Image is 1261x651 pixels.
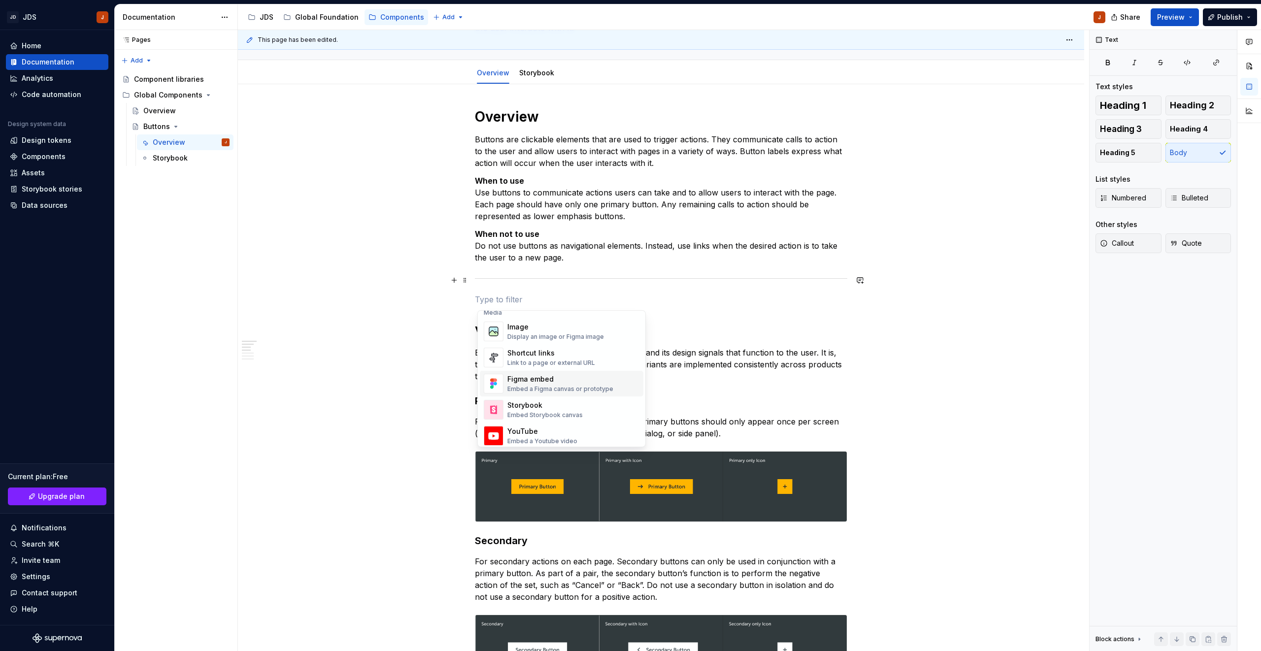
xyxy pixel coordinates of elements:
[478,311,645,447] div: Suggestions
[1100,124,1142,134] span: Heading 3
[475,534,847,548] h3: Secondary
[23,12,36,22] div: JDS
[1170,193,1208,203] span: Bulleted
[22,588,77,598] div: Contact support
[475,108,847,126] h1: Overview
[22,168,45,178] div: Assets
[507,374,613,384] div: Figma embed
[279,9,363,25] a: Global Foundation
[153,153,188,163] div: Storybook
[118,71,233,87] a: Component libraries
[1165,119,1231,139] button: Heading 4
[475,228,847,263] p: Do not use buttons as navigational elements. Instead, use links when the desired action is to tak...
[507,426,577,436] div: YouTube
[137,134,233,150] a: OverviewJ
[1095,220,1137,229] div: Other styles
[1106,8,1147,26] button: Share
[137,150,233,166] a: Storybook
[475,229,539,239] strong: When not to use
[6,132,108,148] a: Design tokens
[430,10,467,24] button: Add
[225,137,227,147] div: J
[480,309,643,317] div: Media
[134,74,204,84] div: Component libraries
[6,87,108,102] a: Code automation
[1098,13,1101,21] div: J
[1100,238,1134,248] span: Callout
[128,103,233,119] a: Overview
[1100,148,1135,158] span: Heading 5
[1165,96,1231,115] button: Heading 2
[22,604,37,614] div: Help
[258,36,338,44] span: This page has been edited.
[6,38,108,54] a: Home
[365,9,428,25] a: Components
[22,184,82,194] div: Storybook stories
[1095,635,1134,643] div: Block actions
[507,411,583,419] div: Embed Storybook canvas
[475,416,847,439] p: For the principal call to action on the page. Primary buttons should only appear once per screen ...
[2,6,112,28] button: JDJDSJ
[22,200,67,210] div: Data sources
[515,62,558,83] div: Storybook
[38,491,85,501] span: Upgrade plan
[1095,82,1133,92] div: Text styles
[22,90,81,99] div: Code automation
[22,539,59,549] div: Search ⌘K
[123,12,216,22] div: Documentation
[507,359,595,367] div: Link to a page or external URL
[1100,100,1146,110] span: Heading 1
[475,452,847,521] img: 4edcc276-35a8-4e8c-8c68-0753691cc5e3.png
[475,175,847,222] p: Use buttons to communicate actions users can take and to allow users to interact with the page. E...
[22,523,66,533] div: Notifications
[6,70,108,86] a: Analytics
[477,68,509,77] a: Overview
[22,57,74,67] div: Documentation
[1157,12,1185,22] span: Preview
[1095,119,1161,139] button: Heading 3
[118,54,155,67] button: Add
[507,333,604,341] div: Display an image or Figma image
[507,437,577,445] div: Embed a Youtube video
[1170,124,1208,134] span: Heading 4
[8,120,66,128] div: Design system data
[33,633,82,643] a: Supernova Logo
[380,12,424,22] div: Components
[1165,233,1231,253] button: Quote
[134,90,202,100] div: Global Components
[1170,100,1214,110] span: Heading 2
[22,555,60,565] div: Invite team
[507,348,595,358] div: Shortcut links
[507,400,583,410] div: Storybook
[8,472,106,482] div: Current plan : Free
[244,7,428,27] div: Page tree
[475,176,524,186] strong: When to use
[6,149,108,164] a: Components
[475,133,847,169] p: Buttons are clickable elements that are used to trigger actions. They communicate calls to action...
[1165,188,1231,208] button: Bulleted
[475,555,847,603] p: For secondary actions on each page. Secondary buttons can only be used in conjunction with a prim...
[473,62,513,83] div: Overview
[260,12,273,22] div: JDS
[1203,8,1257,26] button: Publish
[6,520,108,536] button: Notifications
[475,323,847,339] h2: Variants
[22,41,41,51] div: Home
[22,152,66,162] div: Components
[6,165,108,181] a: Assets
[118,87,233,103] div: Global Components
[6,181,108,197] a: Storybook stories
[6,197,108,213] a: Data sources
[101,13,104,21] div: J
[1095,632,1143,646] div: Block actions
[22,135,71,145] div: Design tokens
[22,73,53,83] div: Analytics
[118,71,233,166] div: Page tree
[6,536,108,552] button: Search ⌘K
[6,553,108,568] a: Invite team
[153,137,185,147] div: Overview
[1151,8,1199,26] button: Preview
[475,394,847,408] h3: Primary
[22,572,50,582] div: Settings
[1217,12,1243,22] span: Publish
